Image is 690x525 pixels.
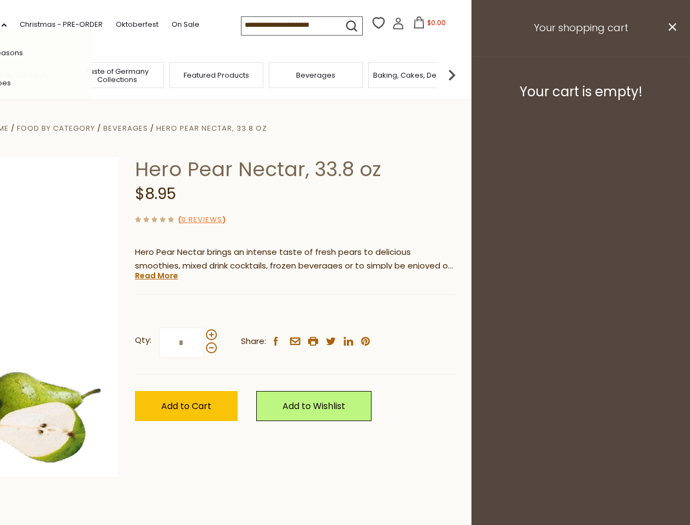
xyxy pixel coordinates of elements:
[135,246,455,273] p: Hero Pear Nectar brings an intense taste of fresh pears to delicious smoothies, mixed drink cockt...
[135,391,238,421] button: Add to Cart
[135,270,178,281] a: Read More
[296,71,335,79] a: Beverages
[427,18,446,27] span: $0.00
[17,123,95,133] a: Food By Category
[441,64,463,86] img: next arrow
[135,183,176,205] span: $8.95
[178,214,226,225] span: ( )
[116,19,158,31] a: Oktoberfest
[135,157,455,182] h1: Hero Pear Nectar, 33.8 oz
[159,328,204,358] input: Qty:
[20,19,103,31] a: Christmas - PRE-ORDER
[156,123,267,133] a: Hero Pear Nectar, 33.8 oz
[103,123,148,133] a: Beverages
[406,16,453,33] button: $0.00
[181,214,222,226] a: 0 Reviews
[485,84,676,100] h3: Your cart is empty!
[172,19,199,31] a: On Sale
[241,335,266,348] span: Share:
[184,71,249,79] a: Featured Products
[256,391,371,421] a: Add to Wishlist
[73,67,161,84] a: Taste of Germany Collections
[373,71,458,79] a: Baking, Cakes, Desserts
[135,334,151,347] strong: Qty:
[161,400,211,412] span: Add to Cart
